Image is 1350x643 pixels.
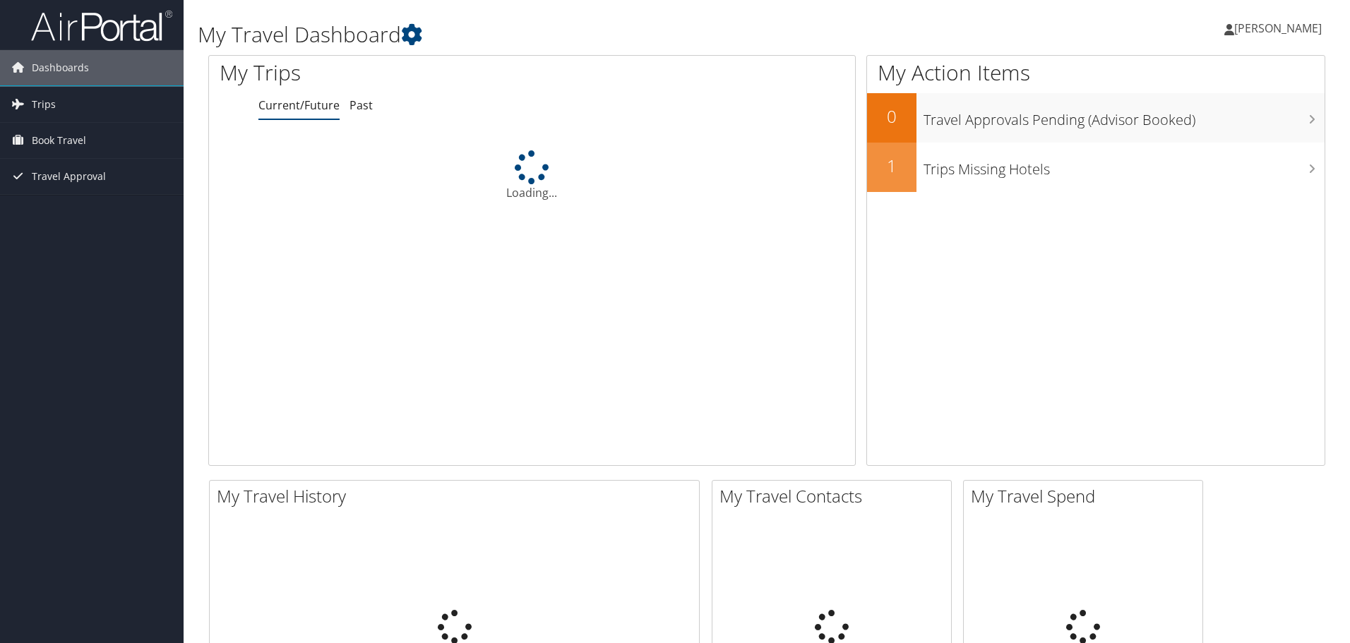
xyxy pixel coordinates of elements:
[350,97,373,113] a: Past
[971,484,1202,508] h2: My Travel Spend
[209,150,855,201] div: Loading...
[258,97,340,113] a: Current/Future
[867,58,1325,88] h1: My Action Items
[924,103,1325,130] h3: Travel Approvals Pending (Advisor Booked)
[32,123,86,158] span: Book Travel
[719,484,951,508] h2: My Travel Contacts
[1234,20,1322,36] span: [PERSON_NAME]
[867,93,1325,143] a: 0Travel Approvals Pending (Advisor Booked)
[198,20,957,49] h1: My Travel Dashboard
[32,159,106,194] span: Travel Approval
[867,104,916,128] h2: 0
[220,58,575,88] h1: My Trips
[867,143,1325,192] a: 1Trips Missing Hotels
[867,154,916,178] h2: 1
[32,87,56,122] span: Trips
[217,484,699,508] h2: My Travel History
[1224,7,1336,49] a: [PERSON_NAME]
[32,50,89,85] span: Dashboards
[924,152,1325,179] h3: Trips Missing Hotels
[31,9,172,42] img: airportal-logo.png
